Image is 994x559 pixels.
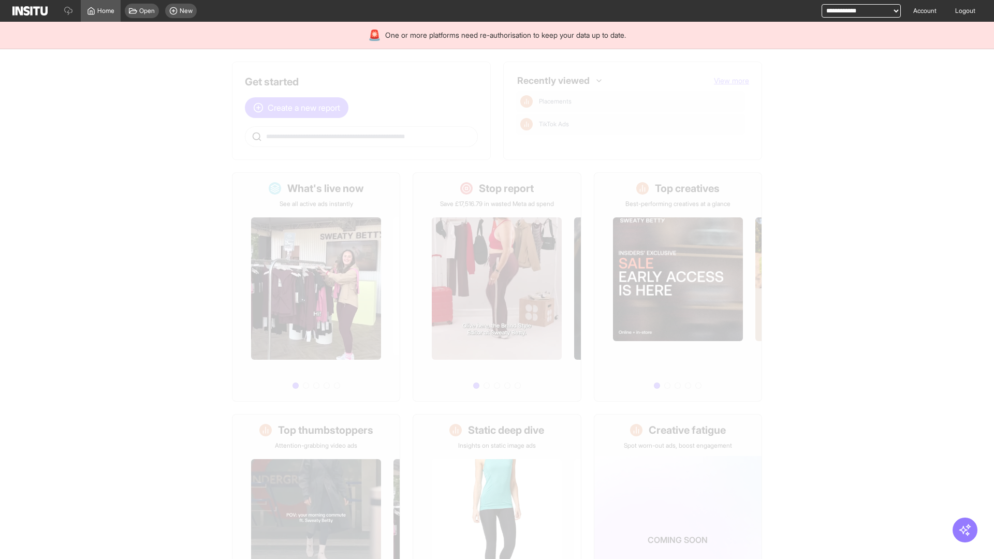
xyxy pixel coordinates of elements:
span: New [180,7,193,15]
span: Open [139,7,155,15]
img: Logo [12,6,48,16]
div: 🚨 [368,28,381,42]
span: One or more platforms need re-authorisation to keep your data up to date. [385,30,626,40]
span: Home [97,7,114,15]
